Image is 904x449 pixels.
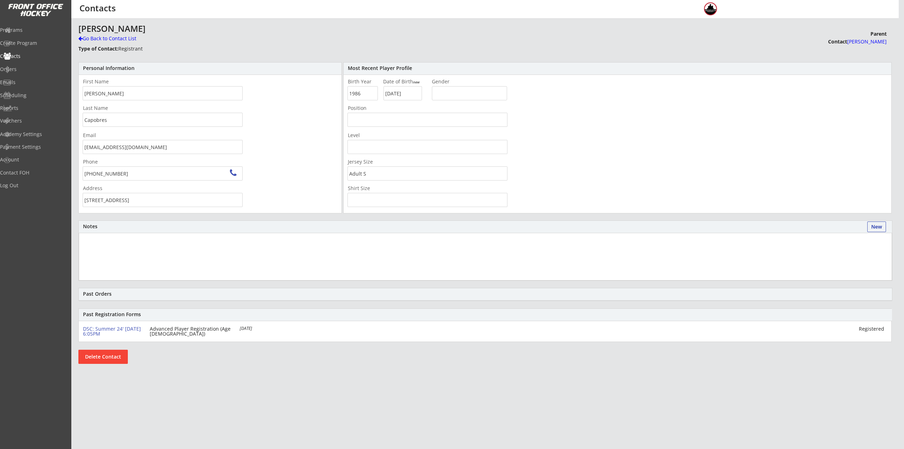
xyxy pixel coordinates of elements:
[383,79,427,84] div: Date of Birth
[83,224,888,229] div: Notes
[83,312,888,317] div: Past Registration Forms
[83,326,141,336] div: DSC: Summer 24' [DATE] 6:05PM
[432,79,475,84] div: Gender
[83,133,243,138] div: Email
[348,106,391,111] div: Position
[78,350,128,364] button: Delete Contact
[830,326,884,331] div: Registered
[83,66,337,71] div: Personal Information
[867,221,886,232] button: New
[348,79,378,84] div: Birth Year
[348,66,887,71] div: Most Recent Player Profile
[83,106,126,111] div: Last Name
[240,326,282,331] div: [DATE]
[847,38,887,45] font: [PERSON_NAME]
[83,291,888,296] div: Past Orders
[83,159,126,164] div: Phone
[348,159,391,164] div: Jersey Size
[150,326,231,336] div: Advanced Player Registration (Age [DEMOGRAPHIC_DATA])
[83,186,126,191] div: Address
[78,35,169,42] div: Go Back to Contact List
[348,133,391,138] div: Level
[78,45,118,52] strong: Type of Contact:
[78,24,722,33] div: [PERSON_NAME]
[413,79,420,84] em: new
[83,79,126,84] div: First Name
[78,44,231,53] div: Registrant
[348,186,391,191] div: Shirt Size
